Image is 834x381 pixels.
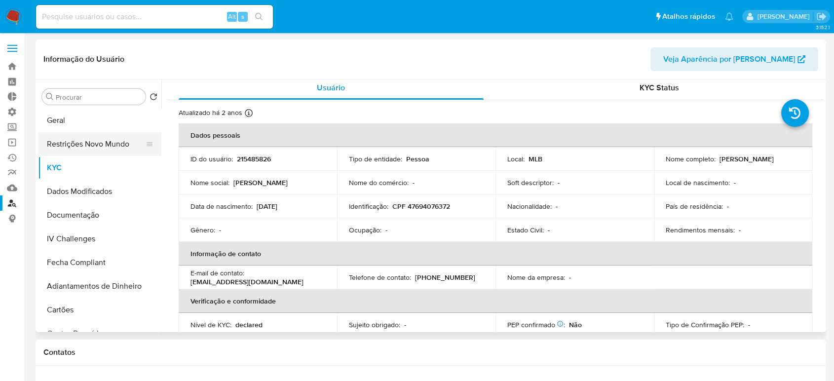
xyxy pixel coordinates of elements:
[663,47,795,71] span: Veja Aparência por [PERSON_NAME]
[179,242,812,266] th: Informação de contato
[38,322,161,345] button: Contas Bancárias
[548,226,550,234] p: -
[38,203,161,227] button: Documentação
[249,10,269,24] button: search-icon
[219,226,221,234] p: -
[190,320,231,329] p: Nível de KYC :
[190,268,244,277] p: E-mail de contato :
[179,123,812,147] th: Dados pessoais
[38,180,161,203] button: Dados Modificados
[507,202,552,211] p: Nacionalidade :
[349,226,381,234] p: Ocupação :
[349,154,402,163] p: Tipo de entidade :
[38,298,161,322] button: Cartões
[556,202,558,211] p: -
[507,154,525,163] p: Local :
[190,277,303,286] p: [EMAIL_ADDRESS][DOMAIN_NAME]
[228,12,236,21] span: Alt
[38,227,161,251] button: IV Challenges
[38,274,161,298] button: Adiantamentos de Dinheiro
[241,12,244,21] span: s
[666,320,744,329] p: Tipo de Confirmação PEP :
[190,202,253,211] p: Data de nascimento :
[349,320,400,329] p: Sujeito obrigado :
[38,156,161,180] button: KYC
[507,226,544,234] p: Estado Civil :
[757,12,813,21] p: sabrina.lima@mercadopago.com.br
[190,154,233,163] p: ID do usuário :
[748,320,750,329] p: -
[662,11,715,22] span: Atalhos rápidos
[406,154,429,163] p: Pessoa
[640,82,679,93] span: KYC Status
[349,178,409,187] p: Nome do comércio :
[392,202,450,211] p: CPF 47694076372
[349,273,411,282] p: Telefone de contato :
[415,273,475,282] p: [PHONE_NUMBER]
[43,347,818,357] h1: Contatos
[725,12,733,21] a: Notificações
[507,178,554,187] p: Soft descriptor :
[650,47,818,71] button: Veja Aparência por [PERSON_NAME]
[43,54,124,64] h1: Informação do Usuário
[235,320,263,329] p: declared
[190,226,215,234] p: Gênero :
[38,132,153,156] button: Restrições Novo Mundo
[317,82,345,93] span: Usuário
[38,251,161,274] button: Fecha Compliant
[413,178,415,187] p: -
[727,202,729,211] p: -
[734,178,736,187] p: -
[150,93,157,104] button: Retornar ao pedido padrão
[404,320,406,329] p: -
[666,202,723,211] p: País de residência :
[38,109,161,132] button: Geral
[507,273,565,282] p: Nome da empresa :
[56,93,142,102] input: Procurar
[36,10,273,23] input: Pesquise usuários ou casos...
[257,202,277,211] p: [DATE]
[816,11,827,22] a: Sair
[666,226,735,234] p: Rendimentos mensais :
[558,178,560,187] p: -
[237,154,271,163] p: 215485826
[179,289,812,313] th: Verificação e conformidade
[190,178,229,187] p: Nome social :
[507,320,565,329] p: PEP confirmado :
[720,154,774,163] p: [PERSON_NAME]
[349,202,388,211] p: Identificação :
[179,108,242,117] p: Atualizado há 2 anos
[569,320,582,329] p: Não
[666,178,730,187] p: Local de nascimento :
[569,273,571,282] p: -
[385,226,387,234] p: -
[233,178,288,187] p: [PERSON_NAME]
[529,154,542,163] p: MLB
[666,154,716,163] p: Nome completo :
[739,226,741,234] p: -
[46,93,54,101] button: Procurar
